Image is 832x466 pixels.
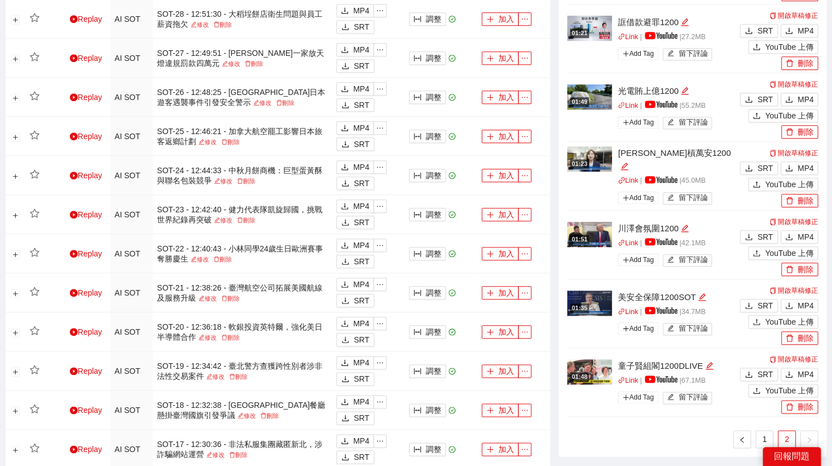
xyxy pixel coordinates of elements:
[757,162,773,174] span: SRT
[214,178,220,184] span: edit
[237,178,243,184] span: delete
[781,56,818,70] button: delete刪除
[353,317,369,330] span: MP4
[341,320,349,329] span: download
[519,211,531,218] span: ellipsis
[769,218,776,225] span: copy
[373,160,387,174] button: ellipsis
[353,83,369,95] span: MP4
[567,222,612,247] img: d01f2236-dcb2-4867-a7a8-7888bc774595.jpg
[70,15,78,23] span: play-circle
[336,98,374,112] button: downloadSRT
[519,250,531,258] span: ellipsis
[769,287,818,294] a: 開啟草稿修正
[70,289,78,297] span: play-circle
[374,280,386,288] span: ellipsis
[237,217,243,223] span: delete
[336,137,374,151] button: downloadSRT
[353,161,369,173] span: MP4
[769,355,818,363] a: 開啟草稿修正
[518,325,531,339] button: ellipsis
[374,46,386,54] span: ellipsis
[740,24,778,37] button: downloadSRT
[373,82,387,96] button: ellipsis
[341,140,349,149] span: download
[663,192,712,205] button: edit留下評論
[353,239,369,251] span: MP4
[486,250,494,259] span: plus
[341,124,349,133] span: download
[413,93,421,102] span: column-width
[70,132,78,140] span: play-circle
[486,211,494,220] span: plus
[618,239,625,246] span: link
[785,96,793,104] span: download
[219,295,242,302] a: 刪除
[681,18,689,26] span: edit
[740,93,778,106] button: downloadSRT
[70,211,78,218] span: play-circle
[70,288,102,297] a: Replay
[413,132,421,141] span: column-width
[11,328,20,337] button: 展開行
[11,15,20,24] button: 展開行
[336,4,374,17] button: downloadMP4
[486,328,494,337] span: plus
[681,84,689,98] div: 編輯
[567,146,612,172] img: 6fec7af7-a697-4e33-baa8-8e003d0dc2a4.jpg
[409,51,446,65] button: column-width調整
[681,224,689,232] span: edit
[409,247,446,260] button: column-width調整
[374,7,386,15] span: ellipsis
[336,333,374,346] button: downloadSRT
[518,208,531,221] button: ellipsis
[482,208,519,221] button: plus加入
[486,132,494,141] span: plus
[70,327,102,336] a: Replay
[354,60,369,72] span: SRT
[341,336,349,345] span: download
[645,176,677,183] img: yt_logo_rgb_light.a676ea31.png
[518,91,531,104] button: ellipsis
[336,216,374,229] button: downloadSRT
[243,60,265,67] a: 刪除
[745,164,753,173] span: download
[482,12,519,26] button: plus加入
[211,256,234,263] a: 刪除
[482,169,519,182] button: plus加入
[757,25,773,37] span: SRT
[70,15,102,23] a: Replay
[354,177,369,189] span: SRT
[786,197,793,206] span: delete
[336,294,374,307] button: downloadSRT
[618,239,638,247] a: linkLink
[518,12,531,26] button: ellipsis
[353,278,369,291] span: MP4
[681,16,689,29] div: 編輯
[70,93,102,102] a: Replay
[765,247,814,259] span: YouTube 上傳
[570,28,589,38] div: 01:21
[567,291,612,316] img: 505de966-190a-4d0f-a379-19ede98d2f5e.jpg
[567,16,612,41] img: 22d763c3-39ce-4f8c-95cf-76a3426915ab.jpg
[620,160,629,173] div: 編輯
[336,317,374,330] button: downloadMP4
[198,139,205,145] span: edit
[341,163,349,172] span: download
[486,93,494,102] span: plus
[188,21,211,28] a: 修改
[413,211,421,220] span: column-width
[374,320,386,327] span: ellipsis
[341,7,349,16] span: download
[745,96,753,104] span: download
[413,172,421,180] span: column-width
[663,254,712,267] button: edit留下評論
[219,334,242,341] a: 刪除
[221,295,227,301] span: delete
[518,51,531,65] button: ellipsis
[745,27,753,36] span: download
[251,99,274,106] a: 修改
[786,265,793,274] span: delete
[188,256,211,263] a: 修改
[618,102,625,109] span: link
